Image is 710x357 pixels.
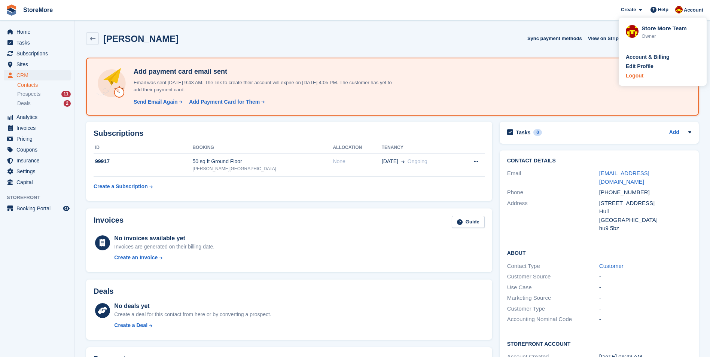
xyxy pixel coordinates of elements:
[16,166,61,177] span: Settings
[626,25,639,38] img: Store More Team
[4,48,71,59] a: menu
[4,123,71,133] a: menu
[507,294,599,302] div: Marketing Source
[114,302,271,311] div: No deals yet
[599,188,691,197] div: [PHONE_NUMBER]
[114,321,271,329] a: Create a Deal
[103,34,179,44] h2: [PERSON_NAME]
[17,82,71,89] a: Contacts
[61,91,71,97] div: 11
[62,204,71,213] a: Preview store
[192,165,333,172] div: [PERSON_NAME][GEOGRAPHIC_DATA]
[16,203,61,214] span: Booking Portal
[134,98,178,106] div: Send Email Again
[94,183,148,190] div: Create a Subscription
[382,158,398,165] span: [DATE]
[16,70,61,80] span: CRM
[333,142,381,154] th: Allocation
[507,249,691,256] h2: About
[17,100,71,107] a: Deals 2
[599,207,691,216] div: Hull
[599,263,624,269] a: Customer
[16,144,61,155] span: Coupons
[599,170,649,185] a: [EMAIL_ADDRESS][DOMAIN_NAME]
[621,6,636,13] span: Create
[94,142,192,154] th: ID
[626,53,700,61] a: Account & Billing
[507,262,599,271] div: Contact Type
[16,112,61,122] span: Analytics
[192,158,333,165] div: 50 sq ft Ground Floor
[7,194,74,201] span: Storefront
[599,224,691,233] div: hu9 5bz
[4,70,71,80] a: menu
[16,123,61,133] span: Invoices
[626,62,700,70] a: Edit Profile
[94,216,124,228] h2: Invoices
[599,199,691,208] div: [STREET_ADDRESS]
[675,6,683,13] img: Store More Team
[333,158,381,165] div: None
[94,158,192,165] div: 99917
[4,177,71,187] a: menu
[4,37,71,48] a: menu
[533,129,542,136] div: 0
[131,67,393,76] h4: Add payment card email sent
[189,98,260,106] div: Add Payment Card for Them
[507,158,691,164] h2: Contact Details
[507,305,599,313] div: Customer Type
[114,254,214,262] a: Create an Invoice
[114,243,214,251] div: Invoices are generated on their billing date.
[4,155,71,166] a: menu
[4,203,71,214] a: menu
[658,6,668,13] span: Help
[599,283,691,292] div: -
[16,134,61,144] span: Pricing
[599,216,691,225] div: [GEOGRAPHIC_DATA]
[382,142,458,154] th: Tenancy
[527,32,582,45] button: Sync payment methods
[599,294,691,302] div: -
[4,59,71,70] a: menu
[684,6,703,14] span: Account
[20,4,56,16] a: StoreMore
[114,321,147,329] div: Create a Deal
[507,272,599,281] div: Customer Source
[669,128,679,137] a: Add
[94,129,485,138] h2: Subscriptions
[114,234,214,243] div: No invoices available yet
[516,129,531,136] h2: Tasks
[452,216,485,228] a: Guide
[17,100,31,107] span: Deals
[507,283,599,292] div: Use Case
[626,72,643,80] div: Logout
[507,169,599,186] div: Email
[588,35,621,42] span: View on Stripe
[17,90,71,98] a: Prospects 11
[96,67,128,99] img: add-payment-card-4dbda4983b697a7845d177d07a5d71e8a16f1ec00487972de202a45f1e8132f5.svg
[16,37,61,48] span: Tasks
[642,33,700,40] div: Owner
[4,112,71,122] a: menu
[585,32,630,45] a: View on Stripe
[186,98,265,106] a: Add Payment Card for Them
[626,62,653,70] div: Edit Profile
[507,315,599,324] div: Accounting Nominal Code
[16,27,61,37] span: Home
[599,315,691,324] div: -
[6,4,17,16] img: stora-icon-8386f47178a22dfd0bd8f6a31ec36ba5ce8667c1dd55bd0f319d3a0aa187defe.svg
[408,158,427,164] span: Ongoing
[599,305,691,313] div: -
[4,27,71,37] a: menu
[94,180,153,193] a: Create a Subscription
[94,287,113,296] h2: Deals
[114,311,271,318] div: Create a deal for this contact from here or by converting a prospect.
[16,48,61,59] span: Subscriptions
[4,144,71,155] a: menu
[4,134,71,144] a: menu
[16,155,61,166] span: Insurance
[64,100,71,107] div: 2
[192,142,333,154] th: Booking
[642,24,700,31] div: Store More Team
[507,340,691,347] h2: Storefront Account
